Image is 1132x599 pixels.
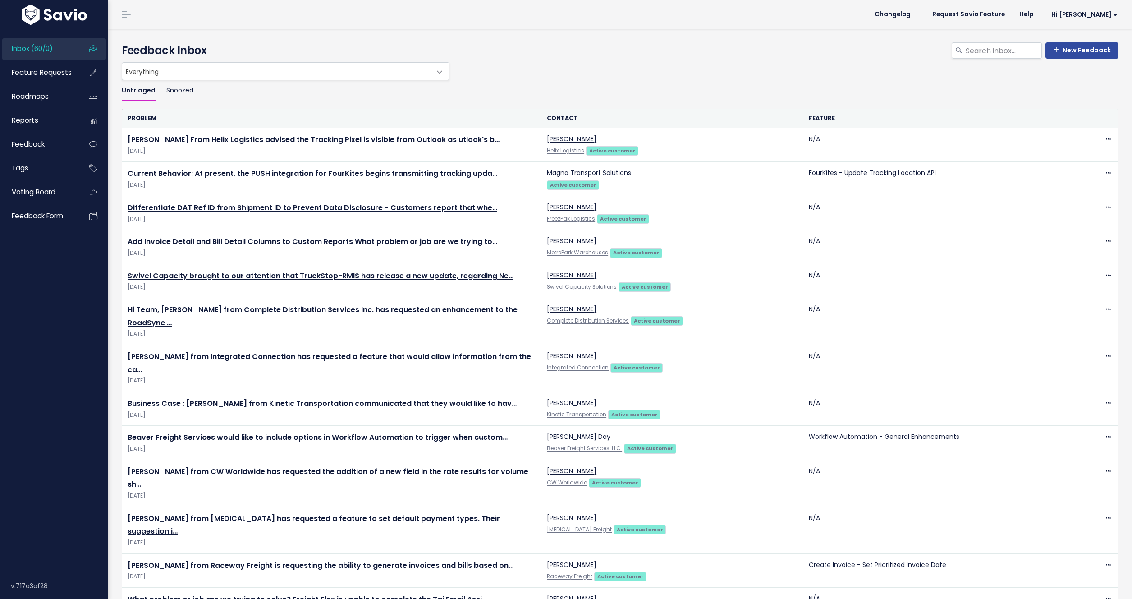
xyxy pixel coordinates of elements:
a: CW Worldwide [547,479,587,486]
a: Kinetic Transportation [547,411,606,418]
span: [DATE] [128,282,536,292]
strong: Active customer [617,526,663,533]
a: Active customer [594,571,646,581]
strong: Active customer [627,445,674,452]
a: Hi [PERSON_NAME] [1040,8,1125,22]
a: [PERSON_NAME] Day [547,432,610,441]
a: Voting Board [2,182,75,203]
a: Feedback [2,134,75,155]
th: Problem [122,109,541,128]
a: Active customer [608,410,660,419]
a: Current Behavior: At present, the PUSH integration for FourKites begins transmitting tracking upda… [128,168,497,179]
a: Active customer [631,316,683,325]
a: [PERSON_NAME] from CW Worldwide has requested the addition of a new field in the rate results for... [128,466,528,490]
span: Feedback [12,139,45,149]
a: New Feedback [1045,42,1118,59]
a: Active customer [547,180,599,189]
span: [DATE] [128,538,536,548]
span: Changelog [875,11,911,18]
a: [PERSON_NAME] [547,134,596,143]
a: Help [1012,8,1040,21]
span: Roadmaps [12,92,49,101]
a: [PERSON_NAME] from Raceway Freight is requesting the ability to generate invoices and bills based... [128,560,513,571]
strong: Active customer [589,147,636,154]
a: [PERSON_NAME] from [MEDICAL_DATA] has requested a feature to set default payment types. Their sug... [128,513,500,537]
a: Beaver Freight Services, LLC. [547,445,622,452]
strong: Active customer [613,249,660,256]
input: Search inbox... [965,42,1042,59]
th: Contact [541,109,803,128]
a: FourKites - Update Tracking Location API [809,168,936,177]
a: Add Invoice Detail and Bill Detail Columns to Custom Reports What problem or job are we trying to… [128,236,497,247]
a: Tags [2,158,75,179]
a: Untriaged [122,80,156,101]
a: Snoozed [166,80,193,101]
td: N/A [803,460,1065,507]
strong: Active customer [614,364,660,371]
a: Request Savio Feature [925,8,1012,21]
a: Active customer [589,478,641,487]
a: Helix Logistics [547,147,584,154]
span: [DATE] [128,147,536,156]
a: [PERSON_NAME] [547,351,596,360]
a: [PERSON_NAME] [547,466,596,475]
span: Voting Board [12,187,55,197]
a: Create Invoice - Set Prioritized Invoice Date [809,560,946,569]
a: Raceway Freight [547,573,592,580]
a: [PERSON_NAME] [547,271,596,280]
div: v.717a3af28 [11,574,108,598]
ul: Filter feature requests [122,80,1118,101]
a: Active customer [610,363,663,372]
span: Hi [PERSON_NAME] [1051,11,1118,18]
a: Active customer [619,282,671,291]
a: Magna Transport Solutions [547,168,631,177]
span: [DATE] [128,444,536,454]
span: Inbox (60/0) [12,44,53,53]
a: Feedback form [2,206,75,226]
a: Feature Requests [2,62,75,83]
span: Tags [12,163,28,173]
a: [PERSON_NAME] [547,560,596,569]
span: [DATE] [128,215,536,224]
a: Business Case : [PERSON_NAME] from Kinetic Transportation communicated that they would like to hav… [128,398,517,409]
a: Integrated Connection [547,364,609,371]
a: Swivel Capacity Solutions [547,283,617,290]
span: Reports [12,115,38,125]
td: N/A [803,196,1065,230]
a: Workflow Automation - General Enhancements [809,432,959,441]
a: Inbox (60/0) [2,38,75,59]
span: [DATE] [128,329,536,339]
span: [DATE] [128,491,536,501]
strong: Active customer [592,479,638,486]
td: N/A [803,507,1065,553]
a: [PERSON_NAME] [547,398,596,407]
strong: Active customer [622,283,668,290]
a: Beaver Freight Services would like to include options in Workflow Automation to trigger when custom… [128,432,508,442]
img: logo-white.9d6f32f41409.svg [19,5,89,25]
a: Hi Team, [PERSON_NAME] from Complete Distribution Services Inc. has requested an enhancement to t... [128,304,518,328]
a: Roadmaps [2,86,75,107]
a: [PERSON_NAME] [547,513,596,522]
th: Feature [803,109,1065,128]
td: N/A [803,264,1065,298]
a: Complete Distribution Services [547,317,629,324]
a: Swivel Capacity brought to our attention that TruckStop-RMIS has release a new update, regarding Ne… [128,271,513,281]
a: Reports [2,110,75,131]
span: [DATE] [128,249,536,258]
span: [DATE] [128,572,536,581]
span: [DATE] [128,410,536,420]
strong: Active customer [597,573,644,580]
strong: Active customer [611,411,658,418]
span: Feature Requests [12,68,72,77]
a: [MEDICAL_DATA] Freight [547,526,612,533]
a: Differentiate DAT Ref ID from Shipment ID to Prevent Data Disclosure - Customers report that whe… [128,203,497,213]
span: Feedback form [12,211,63,221]
h4: Feedback Inbox [122,42,1118,59]
span: Everything [122,62,449,80]
a: [PERSON_NAME] from Integrated Connection has requested a feature that would allow information fro... [128,351,531,375]
a: MetroPark Warehouses [547,249,608,256]
a: Active customer [597,214,649,223]
td: N/A [803,230,1065,264]
a: Active customer [624,443,676,452]
a: Active customer [610,248,662,257]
